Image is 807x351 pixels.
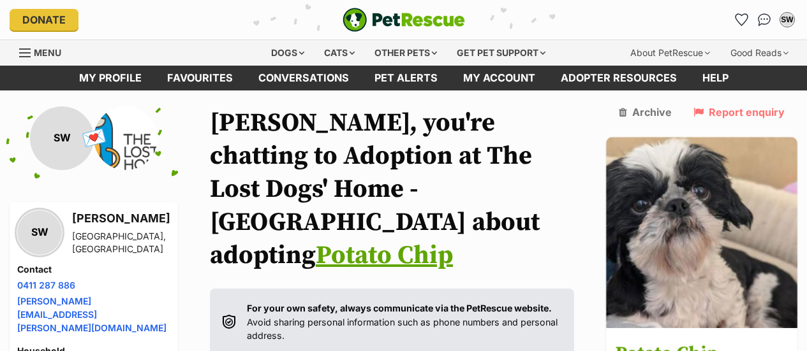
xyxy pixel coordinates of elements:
[548,66,690,90] a: Adopter resources
[10,9,78,31] a: Donate
[777,10,797,30] button: My account
[80,124,108,152] span: 💌
[154,66,246,90] a: Favourites
[621,40,719,66] div: About PetRescue
[315,40,364,66] div: Cats
[72,230,170,255] div: [GEOGRAPHIC_DATA], [GEOGRAPHIC_DATA]
[758,13,771,26] img: chat-41dd97257d64d25036548639549fe6c8038ab92f7586957e7f3b1b290dea8141.svg
[34,47,61,58] span: Menu
[781,13,794,26] div: SW
[30,106,94,170] div: SW
[693,106,785,118] a: Report enquiry
[366,40,446,66] div: Other pets
[450,66,548,90] a: My account
[754,10,774,30] a: Conversations
[247,303,552,313] strong: For your own safety, always communicate via the PetRescue website.
[72,210,170,227] h3: [PERSON_NAME]
[262,40,313,66] div: Dogs
[619,106,672,118] a: Archive
[17,280,75,290] a: 0411 287 886
[17,296,167,333] a: [PERSON_NAME][EMAIL_ADDRESS][PERSON_NAME][DOMAIN_NAME]
[722,40,797,66] div: Good Reads
[17,263,170,276] h4: Contact
[246,66,362,90] a: conversations
[343,8,465,32] img: logo-e224e6f780fb5917bec1dbf3a21bbac754714ae5b6737aabdf751b685950b380.svg
[343,8,465,32] a: PetRescue
[94,106,158,170] img: The Lost Dogs' Home - North Melbourne profile pic
[362,66,450,90] a: Pet alerts
[690,66,741,90] a: Help
[606,137,797,328] img: Potato Chip
[17,210,62,255] div: SW
[210,106,574,272] h1: [PERSON_NAME], you're chatting to Adoption at The Lost Dogs' Home - [GEOGRAPHIC_DATA] about adopting
[731,10,751,30] a: Favourites
[316,240,453,271] a: Potato Chip
[19,40,70,63] a: Menu
[448,40,554,66] div: Get pet support
[66,66,154,90] a: My profile
[731,10,797,30] ul: Account quick links
[247,301,561,342] p: Avoid sharing personal information such as phone numbers and personal address.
